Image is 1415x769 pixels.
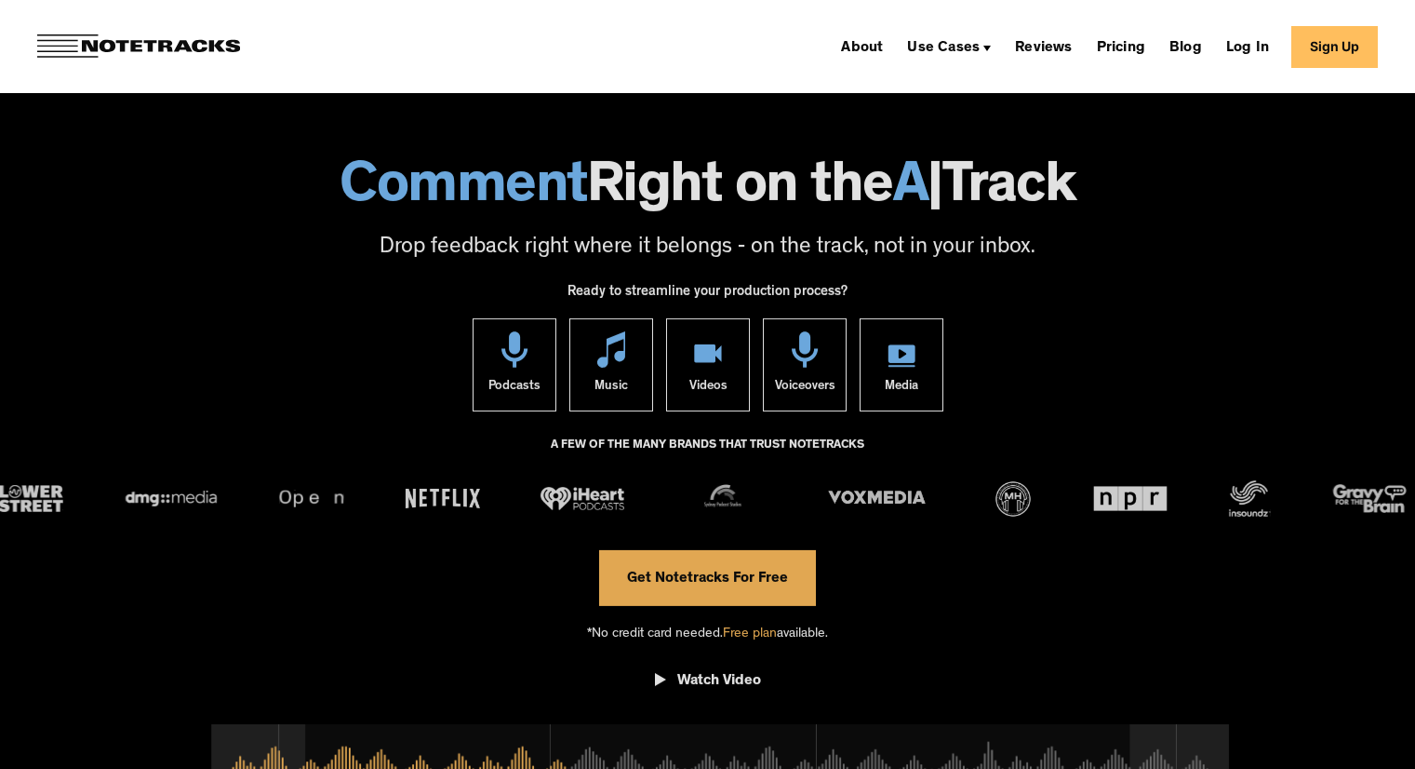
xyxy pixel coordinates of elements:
[834,32,890,61] a: About
[567,274,848,318] div: Ready to streamline your production process?
[19,233,1396,264] p: Drop feedback right where it belongs - on the track, not in your inbox.
[688,367,727,410] div: Videos
[569,317,653,411] a: Music
[655,658,761,710] a: open lightbox
[473,317,556,411] a: Podcasts
[488,367,541,410] div: Podcasts
[19,161,1396,219] h1: Right on the Track
[774,367,834,410] div: Voiceovers
[551,429,864,479] div: A FEW OF THE MANY BRANDS THAT TRUST NOTETRACKS
[1089,32,1153,61] a: Pricing
[1291,26,1378,68] a: Sign Up
[587,606,828,659] div: *No credit card needed. available.
[763,317,847,411] a: Voiceovers
[594,367,628,410] div: Music
[723,627,777,641] span: Free plan
[907,41,980,56] div: Use Cases
[885,367,918,410] div: Media
[340,161,587,219] span: Comment
[1162,32,1209,61] a: Blog
[1219,32,1276,61] a: Log In
[900,32,998,61] div: Use Cases
[666,317,750,411] a: Videos
[599,550,816,606] a: Get Notetracks For Free
[1008,32,1079,61] a: Reviews
[860,317,943,411] a: Media
[928,161,942,219] span: |
[677,672,761,691] div: Watch Video
[893,161,928,219] span: A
